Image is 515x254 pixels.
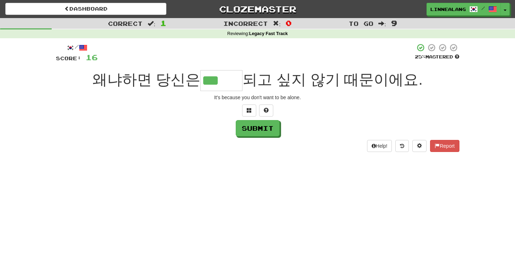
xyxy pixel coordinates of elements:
span: 1 [160,19,166,27]
button: Single letter hint - you only get 1 per sentence and score half the points! alt+h [259,105,273,117]
a: linnealang / [427,3,501,16]
span: : [273,21,281,27]
span: 되고 싶지 않기 때문이에요. [242,71,423,88]
span: linnealang [430,6,466,12]
span: 16 [86,53,98,62]
button: Help! [367,140,392,152]
button: Report [430,140,459,152]
span: Score: [56,55,81,61]
span: / [481,6,485,11]
span: : [148,21,155,27]
div: / [56,43,98,52]
a: Dashboard [5,3,166,15]
span: 9 [391,19,397,27]
div: Mastered [415,54,459,60]
button: Submit [236,120,280,136]
span: : [378,21,386,27]
span: 왜냐하면 당신은 [92,71,201,88]
span: 25 % [415,54,425,60]
a: Clozemaster [177,3,338,15]
button: Round history (alt+y) [395,140,409,152]
span: Correct [108,20,143,27]
span: To go [349,20,373,27]
button: Switch sentence to multiple choice alt+p [242,105,256,117]
div: It's because you don't want to be alone. [56,94,459,101]
span: 0 [286,19,292,27]
span: Incorrect [223,20,268,27]
strong: Legacy Fast Track [249,31,288,36]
